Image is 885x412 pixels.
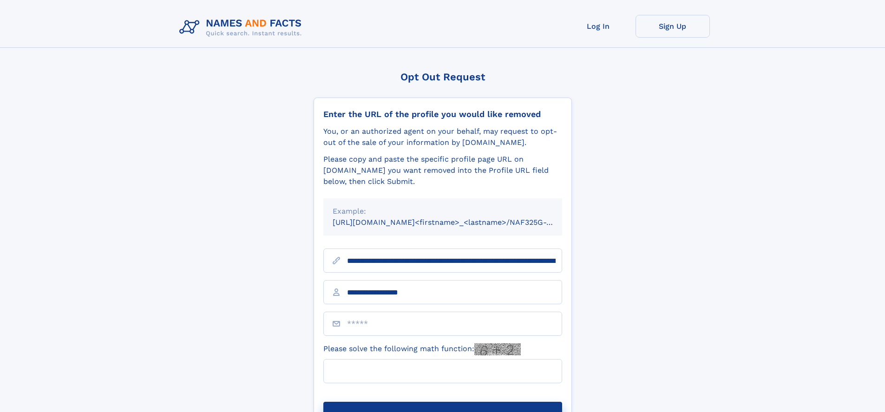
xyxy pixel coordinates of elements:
[333,218,580,227] small: [URL][DOMAIN_NAME]<firstname>_<lastname>/NAF325G-xxxxxxxx
[561,15,636,38] a: Log In
[333,206,553,217] div: Example:
[323,126,562,148] div: You, or an authorized agent on your behalf, may request to opt-out of the sale of your informatio...
[176,15,309,40] img: Logo Names and Facts
[323,343,521,355] label: Please solve the following math function:
[323,109,562,119] div: Enter the URL of the profile you would like removed
[323,154,562,187] div: Please copy and paste the specific profile page URL on [DOMAIN_NAME] you want removed into the Pr...
[636,15,710,38] a: Sign Up
[314,71,572,83] div: Opt Out Request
